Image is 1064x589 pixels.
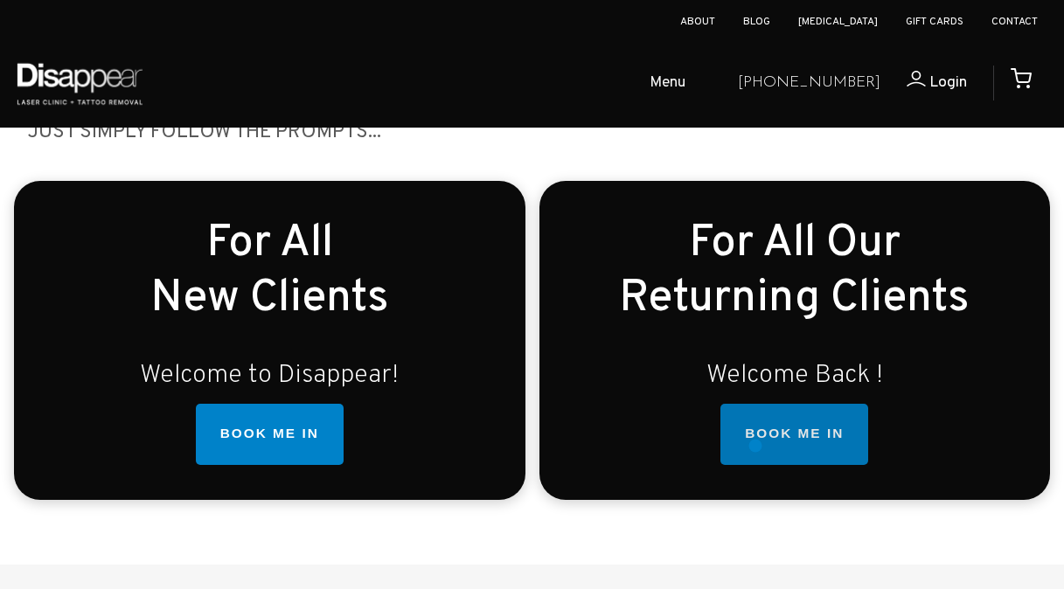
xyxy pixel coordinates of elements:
[13,52,146,114] img: Disappear - Laser Clinic and Tattoo Removal Services in Sydney, Australia
[706,359,883,392] small: Welcome Back !
[588,56,724,112] a: Menu
[368,120,381,145] big: ...
[140,359,399,392] small: Welcome to Disappear!
[929,73,967,93] span: Login
[991,15,1038,29] a: Contact
[150,216,389,327] small: For All New Clients
[798,15,878,29] a: [MEDICAL_DATA]
[720,404,868,465] a: BOOK ME IN
[743,15,770,29] a: Blog
[650,71,685,96] span: Menu
[738,71,880,96] a: [PHONE_NUMBER]
[619,216,970,327] small: For All Our Returning Clients
[196,404,344,465] a: BOOK ME IN
[880,71,967,96] a: Login
[28,120,368,145] big: JUST SIMPLY follow the prompts
[680,15,715,29] a: About
[906,15,963,29] a: Gift Cards
[159,56,724,112] ul: Open Mobile Menu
